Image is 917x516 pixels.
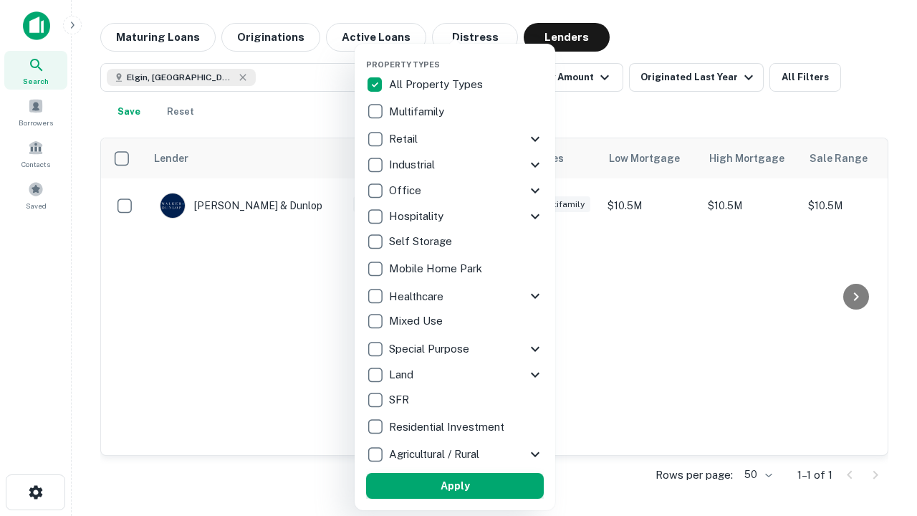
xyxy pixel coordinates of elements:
[389,288,446,305] p: Healthcare
[389,366,416,383] p: Land
[389,340,472,358] p: Special Purpose
[366,178,544,204] div: Office
[366,336,544,362] div: Special Purpose
[366,283,544,309] div: Healthcare
[389,233,455,250] p: Self Storage
[366,441,544,467] div: Agricultural / Rural
[389,182,424,199] p: Office
[389,260,485,277] p: Mobile Home Park
[366,362,544,388] div: Land
[389,76,486,93] p: All Property Types
[366,152,544,178] div: Industrial
[389,156,438,173] p: Industrial
[366,60,440,69] span: Property Types
[389,446,482,463] p: Agricultural / Rural
[389,312,446,330] p: Mixed Use
[845,355,917,424] iframe: Chat Widget
[389,208,446,225] p: Hospitality
[366,204,544,229] div: Hospitality
[389,130,421,148] p: Retail
[389,419,507,436] p: Residential Investment
[366,473,544,499] button: Apply
[389,391,412,408] p: SFR
[389,103,447,120] p: Multifamily
[366,126,544,152] div: Retail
